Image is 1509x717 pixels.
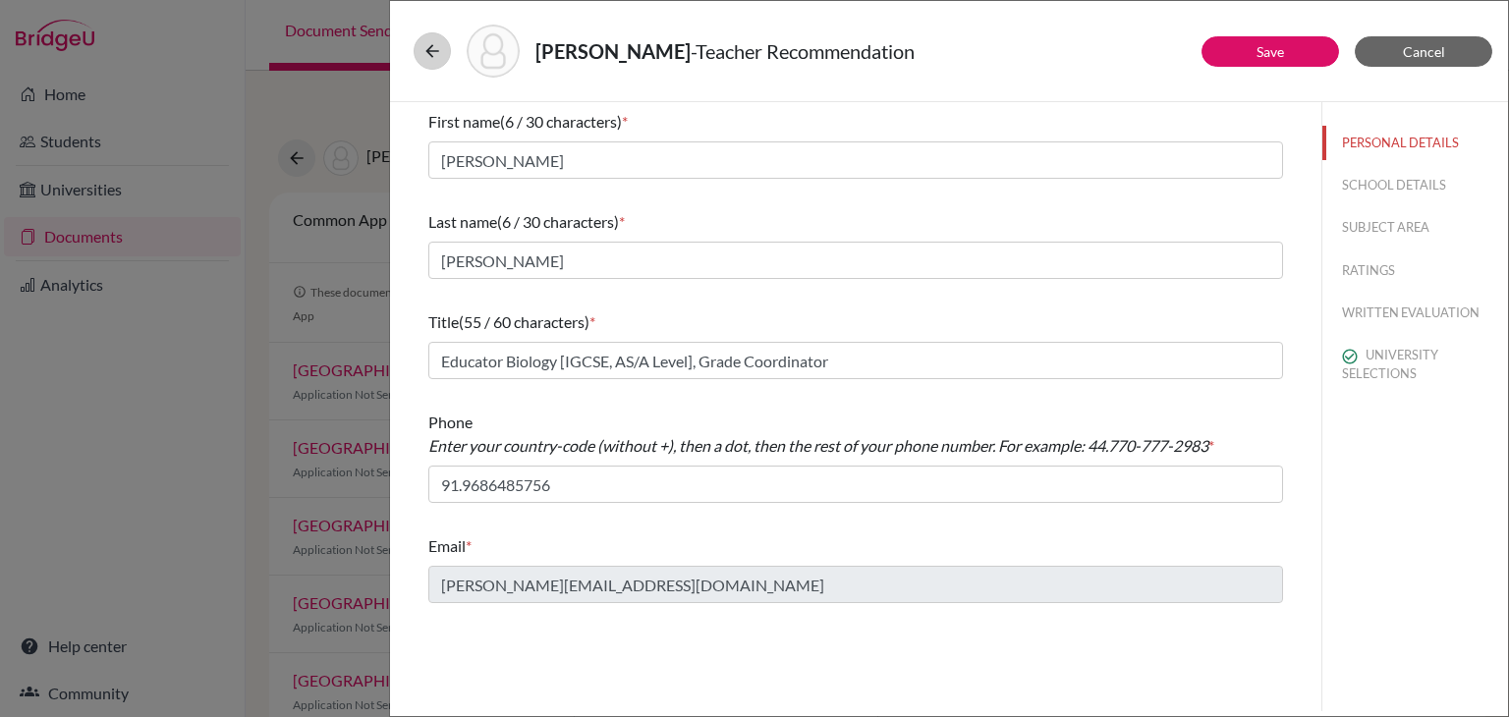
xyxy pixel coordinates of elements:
button: RATINGS [1322,253,1508,288]
span: - Teacher Recommendation [691,39,915,63]
span: (6 / 30 characters) [497,212,619,231]
span: (55 / 60 characters) [459,312,589,331]
span: Phone [428,413,1208,455]
button: WRITTEN EVALUATION [1322,296,1508,330]
i: Enter your country-code (without +), then a dot, then the rest of your phone number. For example:... [428,436,1208,455]
img: check_circle_outline-e4d4ac0f8e9136db5ab2.svg [1342,349,1358,364]
button: UNIVERSITY SELECTIONS [1322,338,1508,391]
button: PERSONAL DETAILS [1322,126,1508,160]
span: Title [428,312,459,331]
span: Last name [428,212,497,231]
strong: [PERSON_NAME] [535,39,691,63]
span: (6 / 30 characters) [500,112,622,131]
span: First name [428,112,500,131]
span: Email [428,536,466,555]
button: SCHOOL DETAILS [1322,168,1508,202]
button: SUBJECT AREA [1322,210,1508,245]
